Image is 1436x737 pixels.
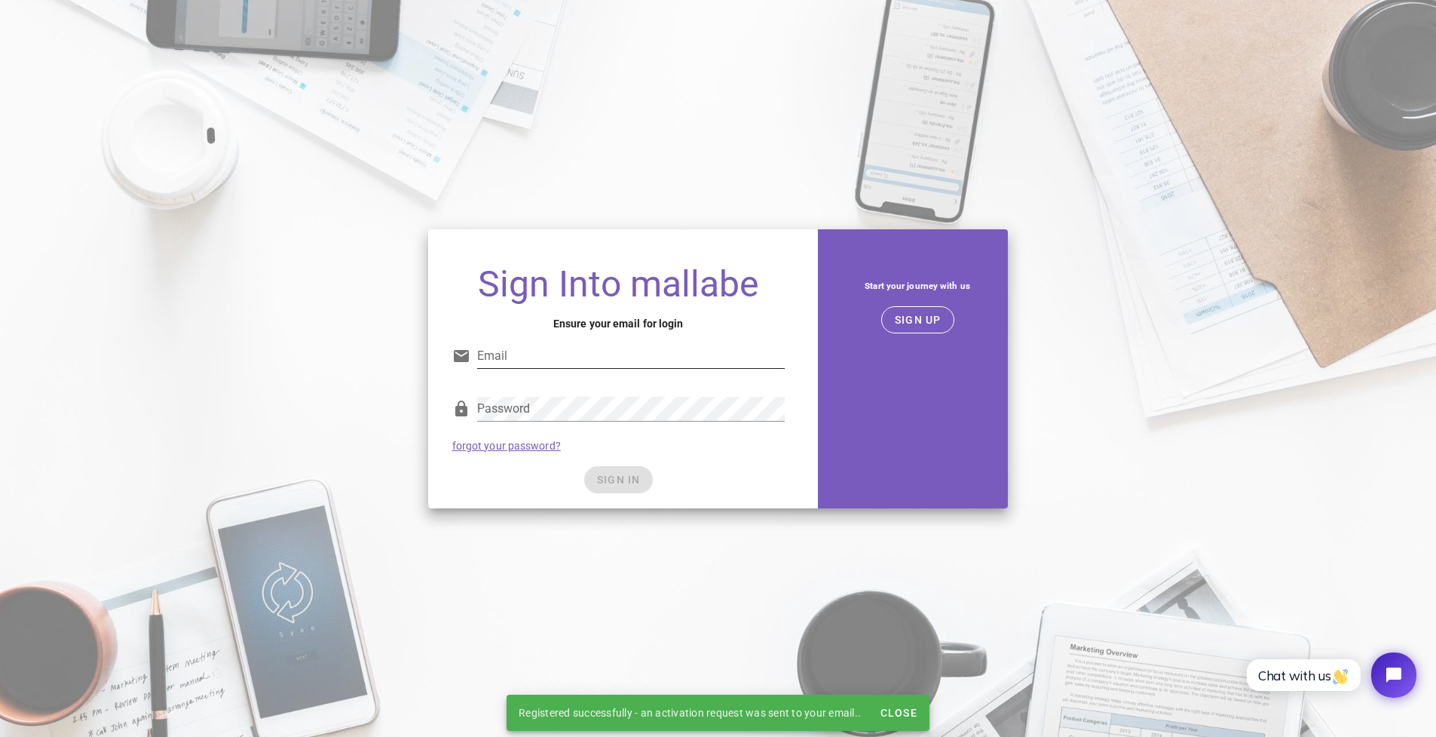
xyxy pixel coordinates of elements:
[879,707,917,719] span: Close
[881,306,954,333] button: SIGN UP
[507,695,873,731] div: Registered successfully - an activation request was sent to your email..
[1230,640,1429,711] iframe: Tidio Chat
[452,315,785,332] h4: Ensure your email for login
[839,278,997,294] h5: Start your journey with us
[452,440,561,452] a: forgot your password?
[894,314,942,326] span: SIGN UP
[873,699,923,726] button: Close
[452,266,785,303] h1: Sign Into mallabe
